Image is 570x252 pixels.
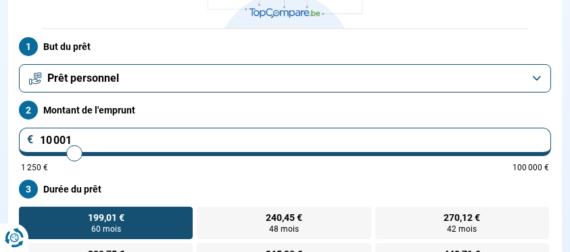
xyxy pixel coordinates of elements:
[447,225,477,233] span: 42 mois
[47,71,119,86] span: Prêt personnel
[19,37,551,56] label: But du prêt
[19,180,551,199] label: Durée du prêt
[19,64,551,93] button: Prêt personnel
[27,134,34,145] span: €
[513,163,549,172] span: 100 000 €
[19,101,551,120] label: Montant de l'emprunt
[444,213,480,222] span: 270,12 €
[269,225,299,233] span: 48 mois
[91,225,121,233] span: 60 mois
[88,213,124,222] span: 199,01 €
[21,163,48,172] span: 1 250 €
[266,213,302,222] span: 240,45 €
